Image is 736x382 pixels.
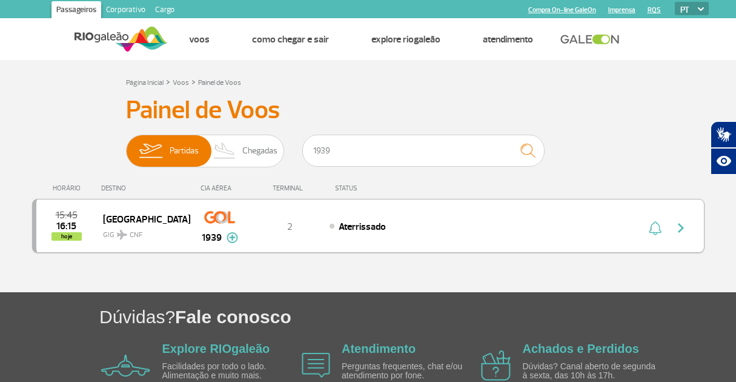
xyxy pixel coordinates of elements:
[175,307,291,327] span: Fale conosco
[103,223,181,241] span: GIG
[162,342,270,355] a: Explore RIOgaleão
[242,135,277,167] span: Chegadas
[339,221,386,233] span: Aterrissado
[649,221,661,235] img: sino-painel-voo.svg
[207,135,243,167] img: slider-desembarque
[674,221,688,235] img: seta-direita-painel-voo.svg
[189,33,210,45] a: Voos
[329,184,428,192] div: STATUS
[252,33,329,45] a: Como chegar e sair
[101,1,150,21] a: Corporativo
[711,148,736,175] button: Abrir recursos assistivos.
[162,362,302,381] p: Facilidades por todo o lado. Alimentação e muito mais.
[648,6,661,14] a: RQS
[342,342,416,355] a: Atendimento
[302,353,330,378] img: airplane icon
[302,135,545,167] input: Voo, cidade ou cia aérea
[523,342,639,355] a: Achados e Perdidos
[523,362,662,381] p: Dúvidas? Canal aberto de segunda à sexta, das 10h às 17h.
[130,230,142,241] span: CNF
[711,121,736,175] div: Plugin de acessibilidade da Hand Talk.
[101,355,150,377] img: airplane icon
[202,230,222,245] span: 1939
[198,78,241,87] a: Painel de Voos
[483,33,533,45] a: Atendimento
[528,6,596,14] a: Compra On-line GaleOn
[99,304,736,329] h1: Dúvidas?
[150,1,179,21] a: Cargo
[126,78,164,87] a: Página Inicial
[342,362,481,381] p: Perguntas frequentes, chat e/ou atendimento por fone.
[101,184,190,192] div: DESTINO
[711,121,736,148] button: Abrir tradutor de língua de sinais.
[250,184,329,192] div: TERMINAL
[131,135,170,167] img: slider-embarque
[190,184,250,192] div: CIA AÉREA
[126,95,611,126] h3: Painel de Voos
[36,184,102,192] div: HORÁRIO
[287,221,293,233] span: 2
[117,230,127,240] img: destiny_airplane.svg
[51,1,101,21] a: Passageiros
[191,75,196,89] a: >
[166,75,170,89] a: >
[56,211,78,219] span: 2025-09-26 15:45:00
[51,232,82,241] span: hoje
[371,33,440,45] a: Explore RIOgaleão
[170,135,199,167] span: Partidas
[608,6,635,14] a: Imprensa
[227,232,238,243] img: mais-info-painel-voo.svg
[173,78,189,87] a: Voos
[103,211,181,227] span: [GEOGRAPHIC_DATA]
[481,350,511,381] img: airplane icon
[56,222,76,230] span: 2025-09-26 16:15:00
